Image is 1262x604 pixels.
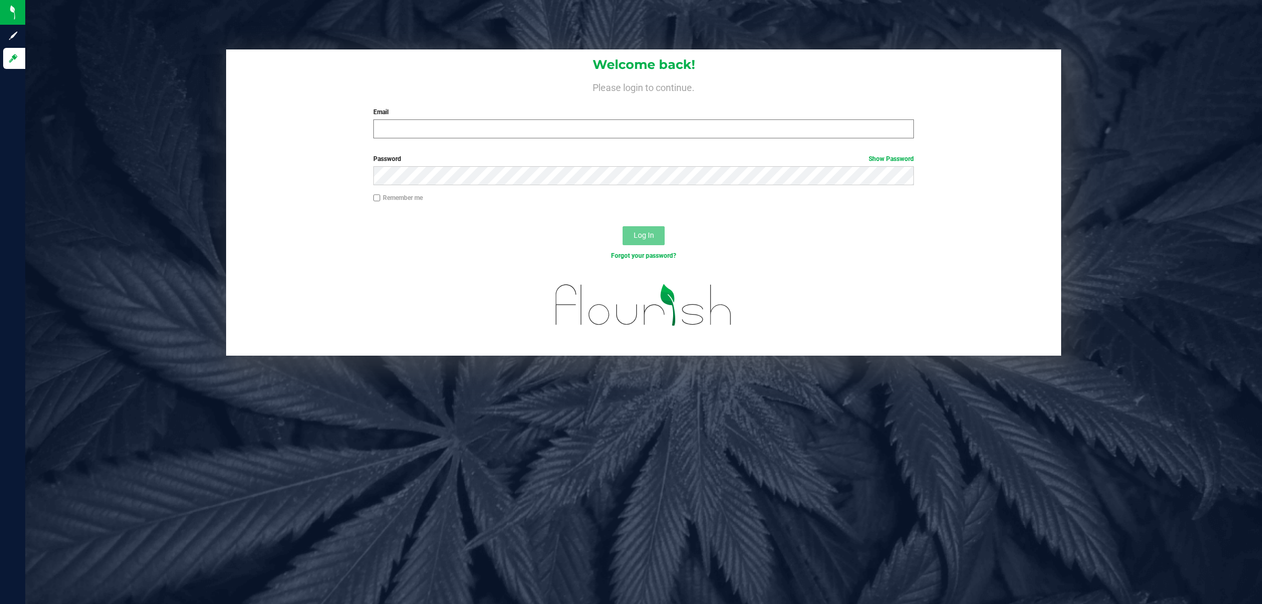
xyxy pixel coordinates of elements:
label: Email [373,107,914,117]
inline-svg: Sign up [8,31,18,41]
button: Log In [623,226,665,245]
inline-svg: Log in [8,53,18,64]
a: Show Password [869,155,914,163]
a: Forgot your password? [611,252,676,259]
h4: Please login to continue. [226,80,1061,93]
label: Remember me [373,193,423,203]
span: Password [373,155,401,163]
input: Remember me [373,194,381,202]
h1: Welcome back! [226,58,1061,72]
img: flourish_logo.svg [540,271,748,339]
span: Log In [634,231,654,239]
